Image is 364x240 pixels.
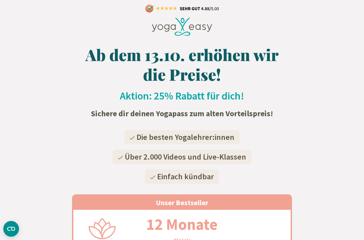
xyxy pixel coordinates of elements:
span: Die besten Yogalehrer:innen [136,132,234,142]
span: Einfach kündbar [157,171,214,182]
span: Über 2.000 Videos und Live-Klassen [125,152,246,162]
button: CMP-Widget öffnen [3,221,19,237]
h1: Ab dem 13.10. erhöhen wir die Preise! [72,45,292,84]
span: Unser Bestseller [156,198,208,207]
strong: Sichere dir deinen Yogapass zum alten Vorteilspreis! [91,108,273,119]
h2: 12 Monate [131,212,233,236]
